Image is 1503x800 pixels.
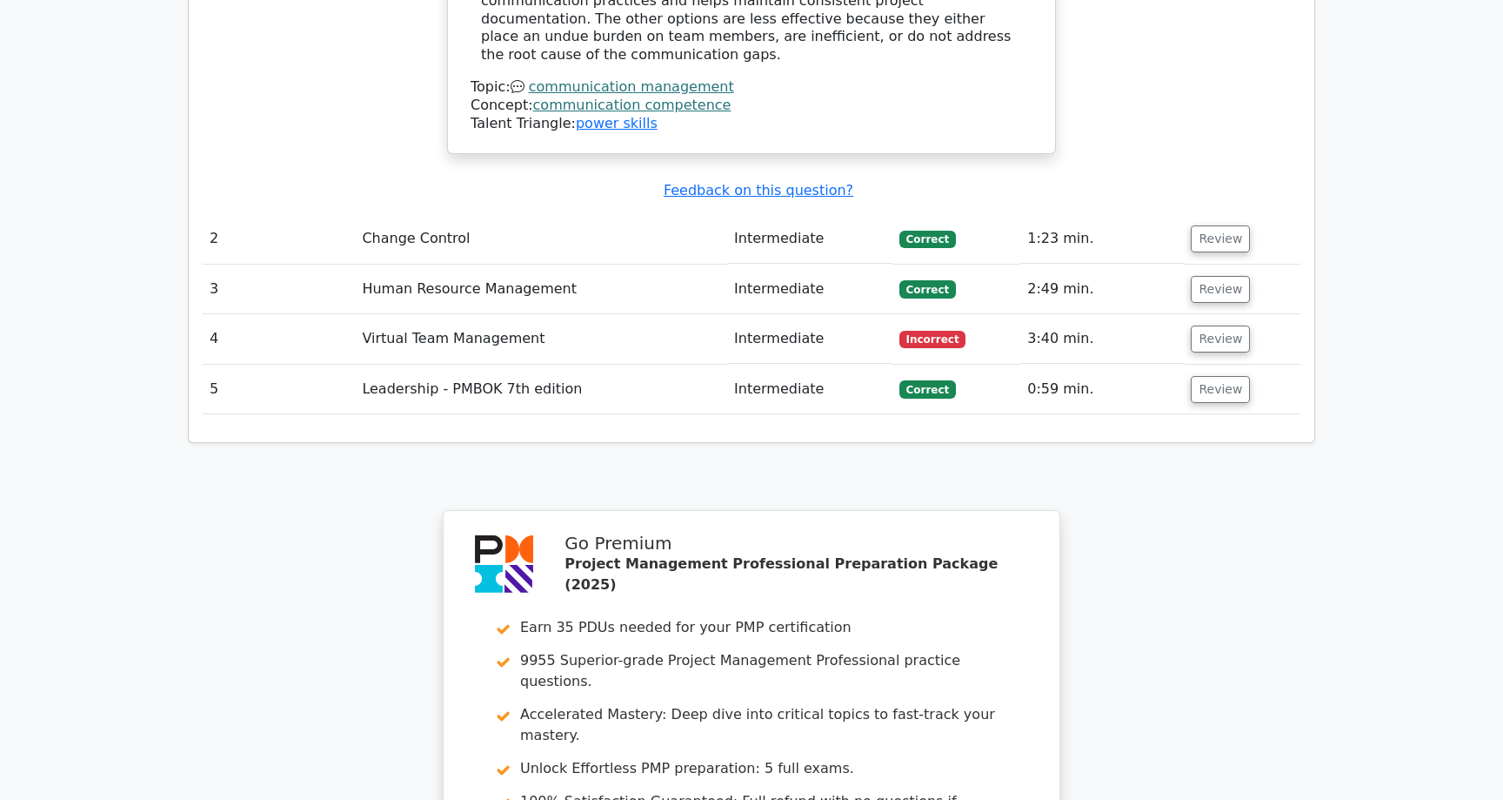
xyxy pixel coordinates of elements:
[529,78,734,95] a: communication management
[727,365,892,414] td: Intermediate
[1020,314,1184,364] td: 3:40 min.
[471,97,1032,115] div: Concept:
[727,265,892,314] td: Intermediate
[355,265,727,314] td: Human Resource Management
[203,265,355,314] td: 3
[1020,365,1184,414] td: 0:59 min.
[1020,265,1184,314] td: 2:49 min.
[1191,225,1250,252] button: Review
[1191,376,1250,403] button: Review
[533,97,731,113] a: communication competence
[899,280,956,298] span: Correct
[355,314,727,364] td: Virtual Team Management
[203,365,355,414] td: 5
[203,314,355,364] td: 4
[899,380,956,398] span: Correct
[1191,326,1250,353] button: Review
[664,182,853,198] a: Feedback on this question?
[727,314,892,364] td: Intermediate
[727,214,892,264] td: Intermediate
[1020,214,1184,264] td: 1:23 min.
[355,214,727,264] td: Change Control
[203,214,355,264] td: 2
[355,365,727,414] td: Leadership - PMBOK 7th edition
[899,331,966,348] span: Incorrect
[471,78,1032,132] div: Talent Triangle:
[1191,276,1250,303] button: Review
[899,231,956,248] span: Correct
[471,78,1032,97] div: Topic:
[576,115,658,131] a: power skills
